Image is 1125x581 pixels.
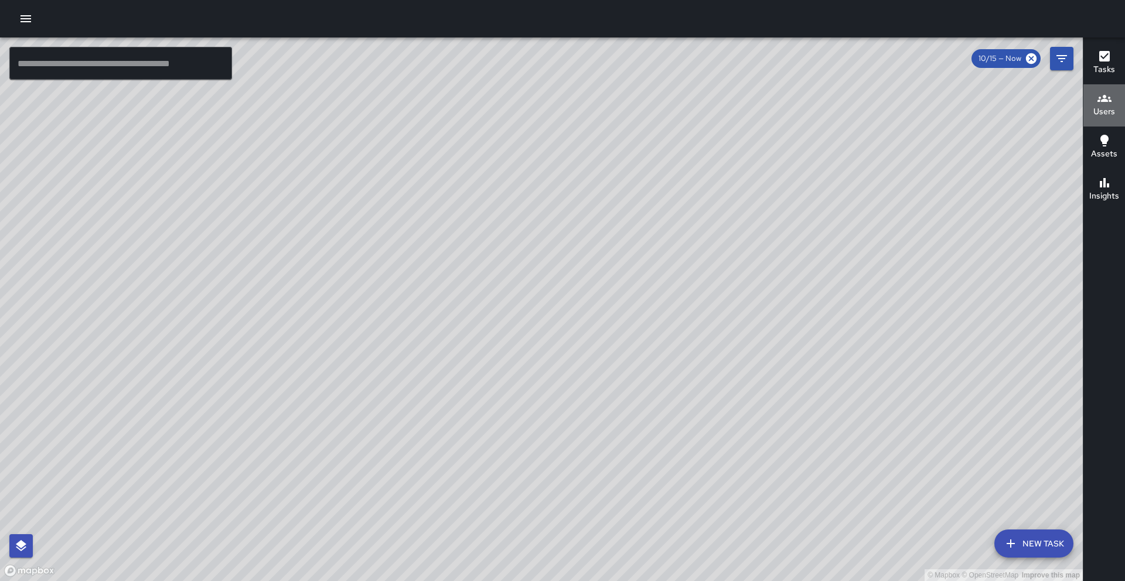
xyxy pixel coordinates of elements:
button: Assets [1083,127,1125,169]
button: Tasks [1083,42,1125,84]
h6: Users [1093,105,1115,118]
button: Users [1083,84,1125,127]
h6: Tasks [1093,63,1115,76]
div: 10/15 — Now [971,49,1041,68]
button: New Task [994,529,1073,558]
button: Filters [1050,47,1073,70]
span: 10/15 — Now [971,53,1028,64]
h6: Assets [1091,148,1117,160]
button: Insights [1083,169,1125,211]
h6: Insights [1089,190,1119,203]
